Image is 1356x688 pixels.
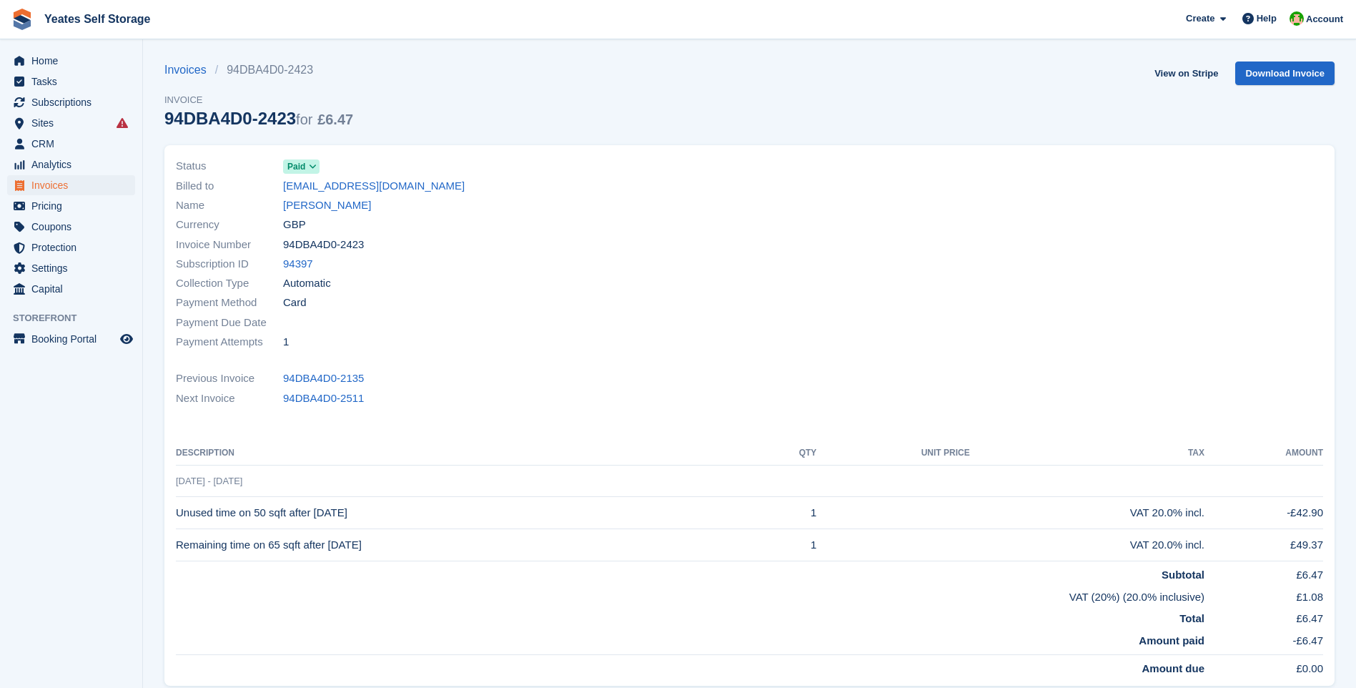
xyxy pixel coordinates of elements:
span: Capital [31,279,117,299]
span: Name [176,197,283,214]
span: Next Invoice [176,390,283,407]
span: Account [1306,12,1343,26]
a: menu [7,279,135,299]
a: menu [7,237,135,257]
th: Tax [970,442,1204,465]
a: 94DBA4D0-2135 [283,370,364,387]
strong: Total [1179,612,1204,624]
a: menu [7,51,135,71]
span: for [296,112,312,127]
span: Invoice [164,93,353,107]
a: menu [7,258,135,278]
span: Invoice Number [176,237,283,253]
strong: Amount due [1142,662,1205,674]
td: Remaining time on 65 sqft after [DATE] [176,529,761,561]
a: menu [7,92,135,112]
span: Home [31,51,117,71]
span: Sites [31,113,117,133]
span: Billed to [176,178,283,195]
span: Currency [176,217,283,233]
th: Amount [1204,442,1323,465]
td: £0.00 [1204,655,1323,677]
td: -£42.90 [1204,497,1323,529]
td: £6.47 [1204,561,1323,584]
span: Settings [31,258,117,278]
nav: breadcrumbs [164,62,353,79]
td: 1 [761,497,817,529]
a: menu [7,217,135,237]
span: Automatic [283,275,331,292]
a: menu [7,196,135,216]
span: Coupons [31,217,117,237]
td: £1.08 [1204,584,1323,606]
img: stora-icon-8386f47178a22dfd0bd8f6a31ec36ba5ce8667c1dd55bd0f319d3a0aa187defe.svg [11,9,33,30]
span: Collection Type [176,275,283,292]
span: Protection [31,237,117,257]
span: Paid [287,160,305,173]
a: menu [7,72,135,92]
span: Booking Portal [31,329,117,349]
span: Create [1186,11,1214,26]
span: Tasks [31,72,117,92]
a: menu [7,154,135,175]
span: GBP [283,217,306,233]
span: Subscription ID [176,256,283,272]
i: Smart entry sync failures have occurred [117,117,128,129]
a: menu [7,134,135,154]
span: Previous Invoice [176,370,283,387]
strong: Subtotal [1162,569,1204,581]
a: Preview store [118,330,135,348]
a: View on Stripe [1149,62,1224,85]
td: VAT (20%) (20.0% inclusive) [176,584,1204,606]
td: Unused time on 50 sqft after [DATE] [176,497,761,529]
td: 1 [761,529,817,561]
div: VAT 20.0% incl. [970,537,1204,554]
th: Unit Price [816,442,969,465]
span: Payment Method [176,295,283,311]
span: Help [1257,11,1277,26]
a: Yeates Self Storage [39,7,157,31]
th: QTY [761,442,817,465]
a: [EMAIL_ADDRESS][DOMAIN_NAME] [283,178,465,195]
span: [DATE] - [DATE] [176,476,242,486]
span: CRM [31,134,117,154]
img: Angela Field [1290,11,1304,26]
th: Description [176,442,761,465]
td: £6.47 [1204,605,1323,627]
span: Payment Attempts [176,334,283,350]
span: 94DBA4D0-2423 [283,237,364,253]
a: 94DBA4D0-2511 [283,390,364,407]
span: Pricing [31,196,117,216]
a: menu [7,175,135,195]
a: [PERSON_NAME] [283,197,371,214]
span: Invoices [31,175,117,195]
span: 1 [283,334,289,350]
a: menu [7,329,135,349]
span: £6.47 [317,112,353,127]
a: menu [7,113,135,133]
span: Payment Due Date [176,315,283,331]
span: Storefront [13,311,142,325]
strong: Amount paid [1139,634,1204,647]
a: Paid [283,158,320,175]
span: Analytics [31,154,117,175]
div: VAT 20.0% incl. [970,505,1204,521]
td: £49.37 [1204,529,1323,561]
a: Invoices [164,62,215,79]
span: Subscriptions [31,92,117,112]
a: Download Invoice [1235,62,1335,85]
span: Card [283,295,307,311]
a: 94397 [283,256,313,272]
td: -£6.47 [1204,627,1323,655]
span: Status [176,158,283,175]
div: 94DBA4D0-2423 [164,109,353,128]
